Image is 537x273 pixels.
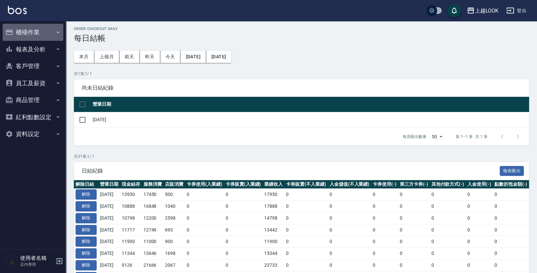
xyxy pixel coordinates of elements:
td: 10798 [120,212,142,224]
td: 0 [493,236,529,248]
button: [DATE] [180,51,206,63]
button: 解除 [76,248,97,259]
td: 0 [224,189,263,201]
td: 0 [398,201,430,212]
td: 0 [185,236,224,248]
button: 報表匯出 [500,166,524,176]
th: 卡券販賣(入業績) [224,180,263,189]
td: 0 [185,259,224,271]
th: 店販消費 [163,180,185,189]
button: 上越LOOK [464,4,501,17]
td: 0 [328,248,371,259]
td: 0 [328,201,371,212]
td: 11900 [263,236,284,248]
td: 0 [371,248,398,259]
img: Logo [8,6,27,14]
h2: Order checkout daily [74,27,529,31]
th: 第三方卡券(-) [398,180,430,189]
th: 其他付款方式(-) [429,180,466,189]
td: [DATE] [98,236,120,248]
td: 0 [398,236,430,248]
td: 0 [284,201,328,212]
td: 0 [371,212,398,224]
th: 業績收入 [263,180,284,189]
td: 0 [429,248,466,259]
td: 0 [398,212,430,224]
td: 0 [328,212,371,224]
img: Person [5,255,18,268]
td: 0 [284,212,328,224]
td: 11000 [142,236,164,248]
button: 今天 [160,51,181,63]
td: 0 [224,259,263,271]
td: 0 [466,224,493,236]
th: 卡券使用(-) [371,180,398,189]
button: 資料設定 [3,125,63,143]
td: 0 [185,248,224,259]
td: 0 [429,212,466,224]
td: 0 [429,189,466,201]
td: 11717 [120,224,142,236]
td: [DATE] [98,248,120,259]
td: 0 [328,224,371,236]
td: 13950 [120,189,142,201]
td: 0 [284,189,328,201]
td: 500 [163,189,185,201]
button: 前天 [119,51,140,63]
td: 11344 [120,248,142,259]
span: 尚未日結紀錄 [82,85,521,91]
td: 693 [163,224,185,236]
button: [DATE] [206,51,231,63]
td: 0 [371,259,398,271]
button: 客戶管理 [3,58,63,75]
td: 0 [466,189,493,201]
td: 17888 [263,201,284,212]
td: 0 [429,259,466,271]
th: 卡券使用(入業績) [185,180,224,189]
td: 0 [328,236,371,248]
td: 900 [163,236,185,248]
td: [DATE] [91,112,529,127]
td: 0 [429,201,466,212]
td: 0 [224,236,263,248]
td: [DATE] [98,212,120,224]
button: 解除 [76,260,97,270]
h5: 使用者名稱 [20,255,54,261]
td: 0 [429,236,466,248]
div: 50 [429,128,445,146]
td: 0 [371,189,398,201]
p: 每頁顯示數量 [403,134,426,140]
p: 共 31 筆, 1 / 1 [74,153,529,159]
td: 1698 [163,248,185,259]
td: 13442 [263,224,284,236]
th: 營業日期 [98,180,120,189]
td: 0 [398,189,430,201]
h3: 每日結帳 [74,34,529,43]
td: 0 [224,248,263,259]
button: 報表及分析 [3,41,63,58]
button: 上個月 [94,51,119,63]
button: 本月 [74,51,94,63]
td: 0 [185,212,224,224]
td: 0 [493,259,529,271]
td: [DATE] [98,201,120,212]
td: 2067 [163,259,185,271]
th: 入金儲值(不入業績) [328,180,371,189]
td: 0 [493,212,529,224]
button: 昨天 [140,51,160,63]
td: 17950 [263,189,284,201]
th: 現金結存 [120,180,142,189]
td: 0 [493,224,529,236]
td: 0 [398,259,430,271]
td: 0 [371,224,398,236]
td: 0 [185,189,224,201]
button: save [448,4,461,17]
th: 卡券販賣(不入業績) [284,180,328,189]
td: [DATE] [98,189,120,201]
button: 商品管理 [3,92,63,109]
td: 0 [466,212,493,224]
td: 0 [224,212,263,224]
th: 入金使用(-) [466,180,493,189]
th: 營業日期 [91,97,529,112]
td: 21666 [142,259,164,271]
